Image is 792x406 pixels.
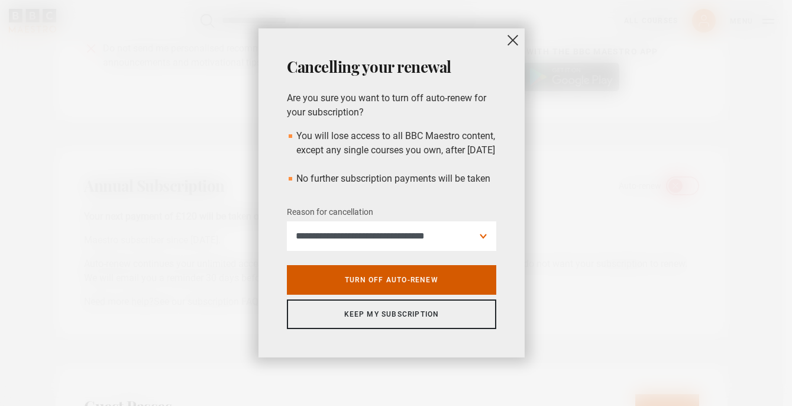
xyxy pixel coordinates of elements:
[287,205,373,220] label: Reason for cancellation
[287,265,496,295] a: Turn off auto-renew
[287,172,496,186] li: No further subscription payments will be taken
[287,129,496,157] li: You will lose access to all BBC Maestro content, except any single courses you own, after [DATE]
[287,57,496,77] h2: Cancelling your renewal
[501,28,525,52] button: close
[287,91,496,120] p: Are you sure you want to turn off auto-renew for your subscription?
[287,299,496,329] a: Keep my subscription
